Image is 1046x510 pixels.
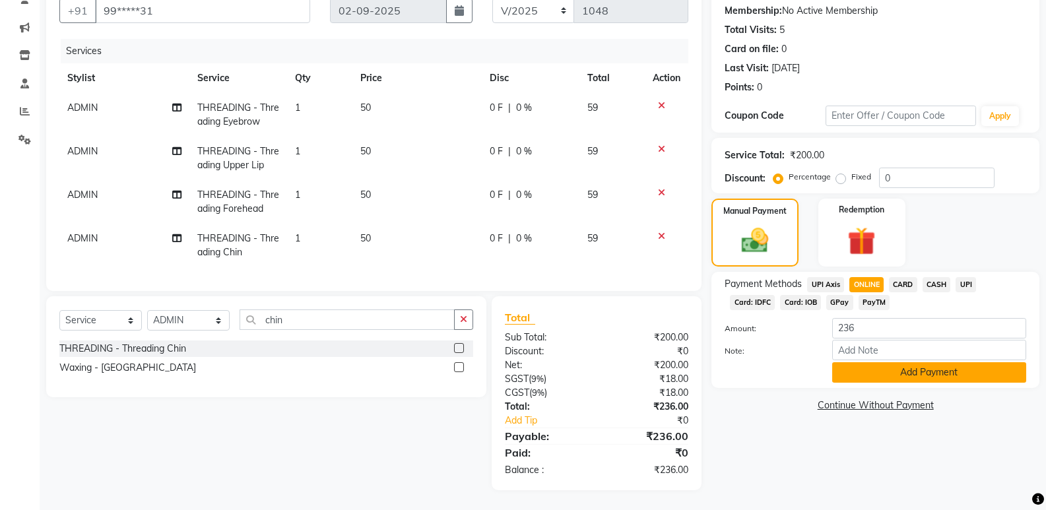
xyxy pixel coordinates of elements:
span: THREADING - Threading Chin [197,232,279,258]
div: [DATE] [771,61,800,75]
th: Action [645,63,688,93]
div: ₹18.00 [597,372,698,386]
th: Disc [482,63,579,93]
span: GPay [826,295,853,310]
div: Balance : [495,463,597,477]
div: Service Total: [725,148,785,162]
div: Discount: [725,172,766,185]
span: THREADING - Threading Upper Lip [197,145,279,171]
div: ₹236.00 [597,400,698,414]
button: Apply [981,106,1019,126]
div: Coupon Code [725,109,825,123]
div: ₹0 [614,414,698,428]
label: Fixed [851,171,871,183]
span: | [508,188,511,202]
span: 0 % [516,144,532,158]
div: ( ) [495,386,597,400]
label: Percentage [789,171,831,183]
div: ₹236.00 [597,428,698,444]
span: Card: IDFC [730,295,775,310]
span: 1 [295,232,300,244]
div: Membership: [725,4,782,18]
div: Total: [495,400,597,414]
input: Search or Scan [240,309,455,330]
span: | [508,144,511,158]
span: UPI Axis [807,277,844,292]
span: 1 [295,145,300,157]
span: ADMIN [67,102,98,113]
span: CASH [923,277,951,292]
span: ADMIN [67,232,98,244]
th: Price [352,63,482,93]
div: ₹236.00 [597,463,698,477]
div: Sub Total: [495,331,597,344]
img: _gift.svg [839,224,884,259]
div: 5 [779,23,785,37]
span: PayTM [859,295,890,310]
span: 0 % [516,101,532,115]
a: Continue Without Payment [714,398,1037,412]
th: Service [189,63,287,93]
input: Enter Offer / Coupon Code [826,106,976,126]
span: 9% [531,373,544,384]
label: Note: [715,345,822,357]
span: | [508,232,511,245]
span: 0 % [516,232,532,245]
div: Discount: [495,344,597,358]
span: | [508,101,511,115]
div: No Active Membership [725,4,1026,18]
span: Total [505,311,535,325]
th: Qty [287,63,352,93]
div: 0 [781,42,787,56]
img: _cash.svg [733,225,777,256]
div: Paid: [495,445,597,461]
span: CARD [889,277,917,292]
span: 0 F [490,101,503,115]
div: ₹0 [597,445,698,461]
label: Amount: [715,323,822,335]
div: Total Visits: [725,23,777,37]
span: 59 [587,102,598,113]
span: 0 % [516,188,532,202]
span: 50 [360,232,371,244]
span: 0 F [490,188,503,202]
span: 0 F [490,144,503,158]
label: Redemption [839,204,884,216]
span: 50 [360,189,371,201]
a: Add Tip [495,414,614,428]
span: 59 [587,145,598,157]
button: Add Payment [832,362,1026,383]
th: Stylist [59,63,189,93]
span: 59 [587,232,598,244]
span: ADMIN [67,189,98,201]
span: 50 [360,102,371,113]
span: 59 [587,189,598,201]
div: ( ) [495,372,597,386]
span: Card: IOB [780,295,821,310]
div: Payable: [495,428,597,444]
span: 1 [295,102,300,113]
span: 50 [360,145,371,157]
div: Services [61,39,698,63]
span: ADMIN [67,145,98,157]
span: THREADING - Threading Forehead [197,189,279,214]
div: Last Visit: [725,61,769,75]
div: ₹200.00 [597,331,698,344]
span: ONLINE [849,277,884,292]
div: ₹200.00 [790,148,824,162]
span: 1 [295,189,300,201]
div: ₹18.00 [597,386,698,400]
span: 0 F [490,232,503,245]
div: THREADING - Threading Chin [59,342,186,356]
div: Points: [725,80,754,94]
span: Payment Methods [725,277,802,291]
span: 9% [532,387,544,398]
span: UPI [956,277,976,292]
div: Net: [495,358,597,372]
div: 0 [757,80,762,94]
label: Manual Payment [723,205,787,217]
input: Amount [832,318,1026,338]
div: Card on file: [725,42,779,56]
span: CGST [505,387,529,398]
span: THREADING - Threading Eyebrow [197,102,279,127]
